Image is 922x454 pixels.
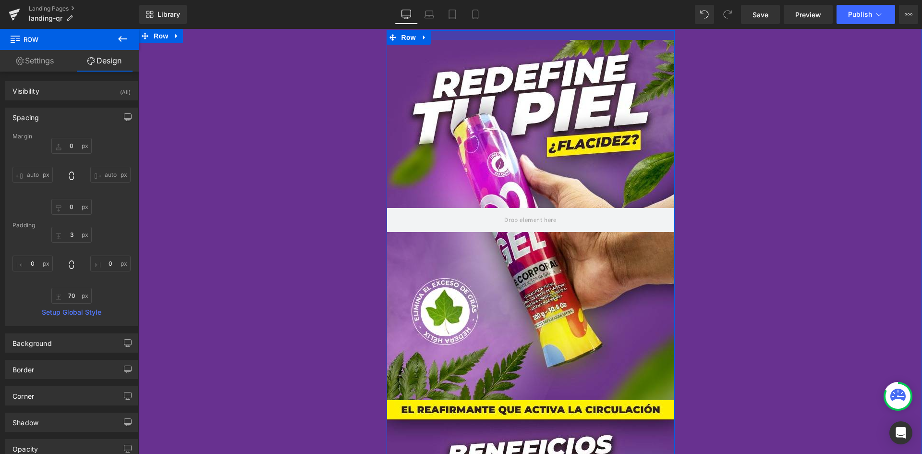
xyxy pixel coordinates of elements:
input: 0 [90,256,131,271]
span: Preview [795,10,821,20]
span: Save [752,10,768,20]
a: Setup Global Style [12,308,131,316]
div: (All) [120,82,131,98]
div: Shadow [12,413,38,427]
div: Margin [12,133,131,140]
span: Row [10,29,106,50]
a: Tablet [441,5,464,24]
input: 0 [12,167,53,183]
a: Landing Pages [29,5,139,12]
div: Opacity [12,440,38,453]
input: 0 [51,227,92,243]
input: 0 [51,199,92,215]
div: Corner [12,387,34,400]
button: Publish [837,5,895,24]
input: 0 [51,288,92,304]
span: landing-qr [29,14,62,22]
div: Open Intercom Messenger [889,421,912,444]
input: 0 [51,138,92,154]
input: 0 [90,167,131,183]
a: New Library [139,5,187,24]
div: Background [12,334,52,347]
button: Undo [695,5,714,24]
a: Laptop [418,5,441,24]
span: Publish [848,11,872,18]
div: Spacing [12,108,39,122]
div: Visibility [12,82,39,95]
a: Desktop [395,5,418,24]
button: Redo [718,5,737,24]
div: Border [12,360,34,374]
span: Library [158,10,180,19]
a: Design [70,50,139,72]
a: Preview [784,5,833,24]
a: Expand / Collapse [279,1,292,16]
span: Row [260,1,279,16]
div: Padding [12,222,131,229]
input: 0 [12,256,53,271]
a: Mobile [464,5,487,24]
button: More [899,5,918,24]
